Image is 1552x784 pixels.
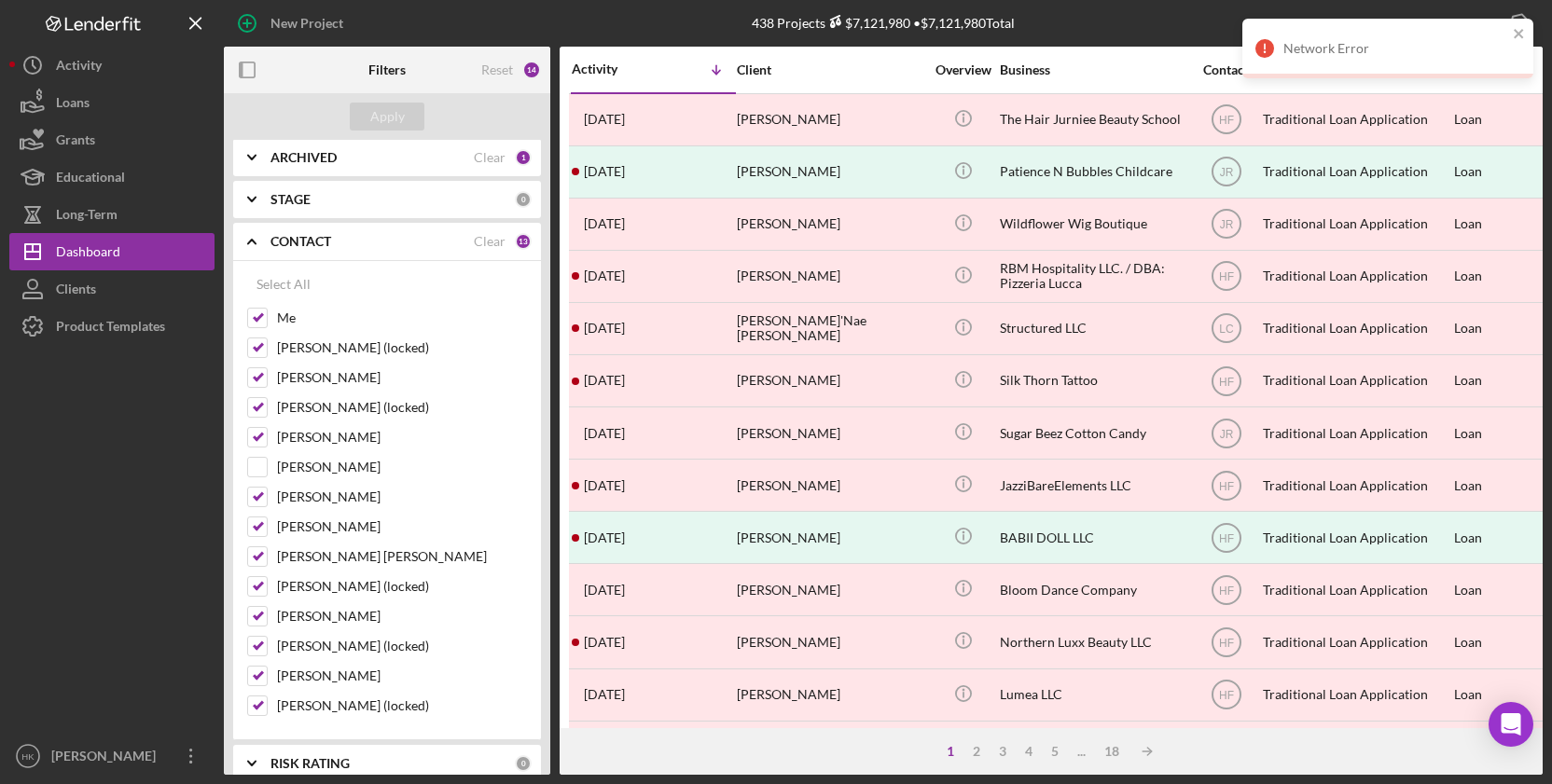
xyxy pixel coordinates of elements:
div: The Hair Jurniee Beauty School [1000,95,1186,144]
div: Traditional Loan Application [1263,95,1449,144]
button: Educational [9,158,215,196]
div: Open Intercom Messenger [1489,702,1533,747]
button: New Project [224,5,362,42]
div: Traditional Loan Application [1263,304,1449,353]
div: Northern Luxx Beauty LLC [1000,617,1186,667]
label: [PERSON_NAME] [PERSON_NAME] [277,547,527,566]
div: [PERSON_NAME] [737,565,923,614]
b: CONTACT [270,234,331,249]
time: 2025-08-05 18:48 [584,426,625,441]
button: Long-Term [9,196,215,233]
button: Apply [350,103,424,131]
label: [PERSON_NAME] (locked) [277,577,527,596]
div: Select All [256,266,311,303]
div: [PERSON_NAME] [737,722,923,772]
b: RISK RATING [270,756,350,771]
b: Filters [368,62,406,77]
div: Traditional Loan Application [1263,408,1449,458]
div: Traditional Loan Application [1263,513,1449,562]
text: HK [21,751,35,762]
label: [PERSON_NAME] [277,368,527,387]
div: Loan [1454,408,1541,458]
div: Traditional Loan Application [1263,147,1449,197]
div: Product Templates [56,308,165,350]
time: 2025-07-23 17:36 [584,635,625,650]
button: Product Templates [9,308,215,345]
div: Traditional Loan Application [1263,670,1449,720]
div: 0 [515,755,532,772]
time: 2025-08-04 17:46 [584,478,625,493]
div: Silk Thorn Tattoo [1000,356,1186,406]
div: [PERSON_NAME]'Nae [PERSON_NAME] [737,304,923,353]
text: HF [1219,270,1234,283]
div: Business [1000,62,1186,77]
div: Clear [474,150,506,165]
button: Dashboard [9,233,215,270]
label: [PERSON_NAME] (locked) [277,338,527,357]
div: 1 [515,149,532,166]
div: Sugar Beez Cotton Candy [1000,408,1186,458]
text: HF [1219,584,1234,597]
text: HF [1219,531,1234,544]
time: 2025-08-25 14:58 [584,112,625,127]
div: ... [1068,744,1095,759]
div: Clear [474,234,506,249]
time: 2025-08-18 01:53 [584,268,625,283]
label: [PERSON_NAME] [277,517,527,536]
button: Activity [9,47,215,84]
time: 2025-07-30 15:24 [584,530,625,545]
div: 14 [522,61,541,79]
div: Long-Term [56,196,118,238]
div: Structured LLC [1000,304,1186,353]
div: 438 Projects • $7,121,980 Total [752,15,1015,31]
button: Export [1437,5,1543,42]
time: 2025-08-20 17:12 [584,164,625,179]
div: Wildflower Wig Boutique [1000,199,1186,249]
div: Overview [928,62,998,77]
label: [PERSON_NAME] [277,488,527,506]
time: 2025-08-13 00:01 [584,321,625,336]
div: 2 [963,744,990,759]
div: Traditional Loan Application [1263,617,1449,667]
div: Loans [56,84,90,126]
div: Dashboard [56,233,120,275]
div: 18 [1095,744,1129,759]
text: HF [1219,689,1234,702]
button: close [1513,26,1526,44]
div: Export [1456,5,1496,42]
div: Network Error [1283,41,1507,56]
b: ARCHIVED [270,150,337,165]
div: [PERSON_NAME] [47,737,168,779]
button: Loans [9,84,215,121]
div: Contact [1191,62,1261,77]
div: Bloom Dance Company [1000,565,1186,614]
time: 2025-08-07 05:22 [584,373,625,388]
div: Apply [370,103,405,131]
text: HF [1219,114,1234,127]
label: [PERSON_NAME] (locked) [277,637,527,655]
button: HK[PERSON_NAME] [9,737,215,775]
div: [PERSON_NAME] [737,461,923,510]
text: HF [1219,479,1234,492]
div: [PERSON_NAME] [737,147,923,197]
div: Patience N Bubbles Childcare [1000,147,1186,197]
div: Loan [1454,304,1541,353]
label: [PERSON_NAME] (locked) [277,696,527,715]
label: [PERSON_NAME] [277,458,527,476]
div: $7,121,980 [825,15,910,31]
div: Client [737,62,923,77]
button: Clients [9,270,215,308]
div: Loan [1454,199,1541,249]
div: [PERSON_NAME] [737,670,923,720]
div: Loan [1454,617,1541,667]
div: [PERSON_NAME] [737,513,923,562]
text: JR [1219,166,1233,179]
label: [PERSON_NAME] (locked) [277,398,527,417]
label: [PERSON_NAME] [277,667,527,685]
div: Loan [1454,670,1541,720]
